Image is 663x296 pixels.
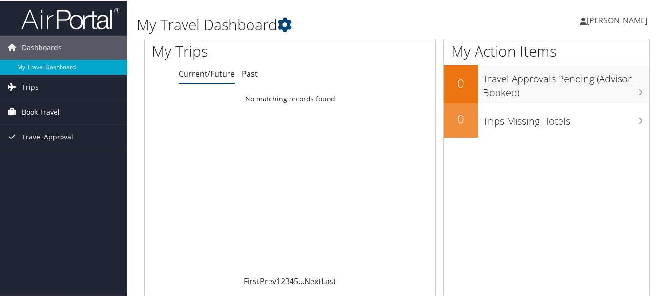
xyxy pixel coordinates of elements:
span: Dashboards [22,35,62,59]
a: 0Travel Approvals Pending (Advisor Booked) [444,64,649,102]
h1: My Travel Dashboard [137,14,484,34]
span: … [298,275,304,286]
h1: My Action Items [444,40,649,60]
a: Prev [260,275,276,286]
a: 4 [290,275,294,286]
span: Book Travel [22,99,60,123]
a: [PERSON_NAME] [580,5,657,34]
a: 0Trips Missing Hotels [444,102,649,137]
span: Travel Approval [22,124,73,148]
h2: 0 [444,110,478,126]
img: airportal-logo.png [21,6,119,29]
h3: Trips Missing Hotels [483,109,649,127]
span: Trips [22,74,39,99]
a: First [244,275,260,286]
a: 3 [285,275,290,286]
a: 5 [294,275,298,286]
a: Next [304,275,321,286]
td: No matching records found [145,89,435,107]
a: 1 [276,275,281,286]
h2: 0 [444,74,478,91]
h1: My Trips [152,40,307,60]
a: Past [242,67,258,78]
span: [PERSON_NAME] [587,14,647,25]
a: 2 [281,275,285,286]
a: Last [321,275,336,286]
h3: Travel Approvals Pending (Advisor Booked) [483,66,649,99]
a: Current/Future [179,67,235,78]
